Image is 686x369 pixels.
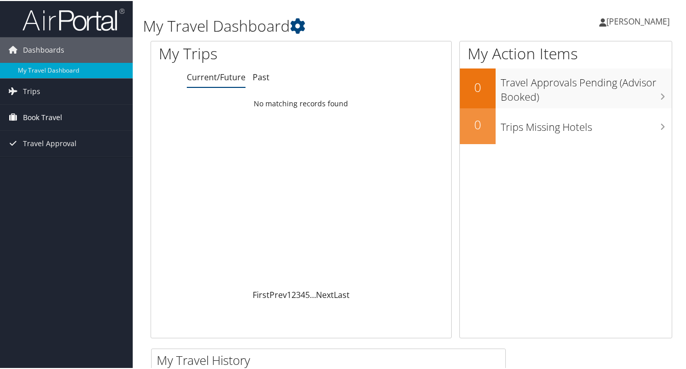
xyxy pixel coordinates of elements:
[287,288,291,299] a: 1
[143,14,501,36] h1: My Travel Dashboard
[291,288,296,299] a: 2
[22,7,125,31] img: airportal-logo.png
[151,94,451,112] td: No matching records found
[23,104,62,129] span: Book Travel
[460,42,672,63] h1: My Action Items
[334,288,350,299] a: Last
[316,288,334,299] a: Next
[606,15,670,26] span: [PERSON_NAME]
[501,70,672,103] h3: Travel Approvals Pending (Advisor Booked)
[253,71,269,82] a: Past
[305,288,310,299] a: 5
[460,67,672,107] a: 0Travel Approvals Pending (Advisor Booked)
[23,36,64,62] span: Dashboards
[310,288,316,299] span: …
[460,115,496,132] h2: 0
[269,288,287,299] a: Prev
[301,288,305,299] a: 4
[157,351,505,368] h2: My Travel History
[501,114,672,133] h3: Trips Missing Hotels
[187,71,246,82] a: Current/Future
[460,78,496,95] h2: 0
[253,288,269,299] a: First
[296,288,301,299] a: 3
[23,130,77,155] span: Travel Approval
[599,5,680,36] a: [PERSON_NAME]
[159,42,318,63] h1: My Trips
[460,107,672,143] a: 0Trips Missing Hotels
[23,78,40,103] span: Trips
